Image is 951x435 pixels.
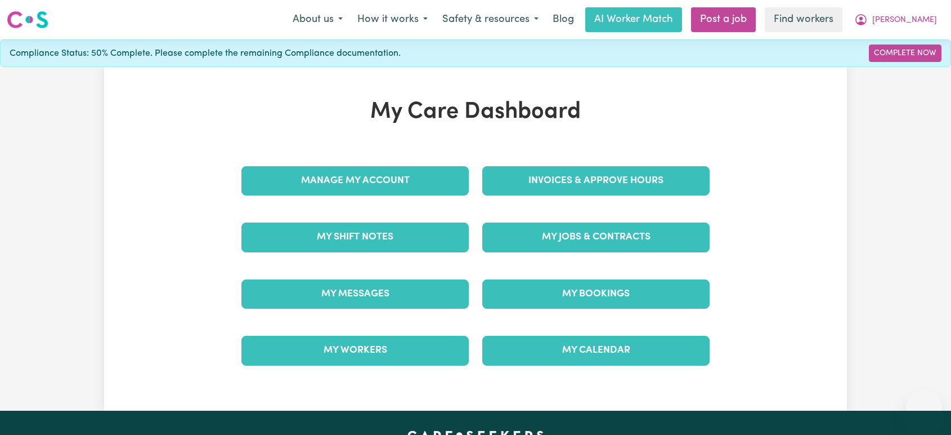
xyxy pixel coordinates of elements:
[241,166,469,196] a: Manage My Account
[482,279,710,309] a: My Bookings
[691,7,756,32] a: Post a job
[241,279,469,309] a: My Messages
[350,8,435,32] button: How it works
[10,47,401,60] span: Compliance Status: 50% Complete. Please complete the remaining Compliance documentation.
[435,8,546,32] button: Safety & resources
[546,7,581,32] a: Blog
[906,390,942,426] iframe: Button to launch messaging window
[7,10,48,30] img: Careseekers logo
[285,8,350,32] button: About us
[235,99,716,126] h1: My Care Dashboard
[241,336,469,365] a: My Workers
[482,223,710,252] a: My Jobs & Contracts
[847,8,944,32] button: My Account
[869,45,941,62] a: Complete Now
[241,223,469,252] a: My Shift Notes
[872,14,937,26] span: [PERSON_NAME]
[482,336,710,365] a: My Calendar
[585,7,682,32] a: AI Worker Match
[7,7,48,33] a: Careseekers logo
[482,166,710,196] a: Invoices & Approve Hours
[765,7,842,32] a: Find workers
